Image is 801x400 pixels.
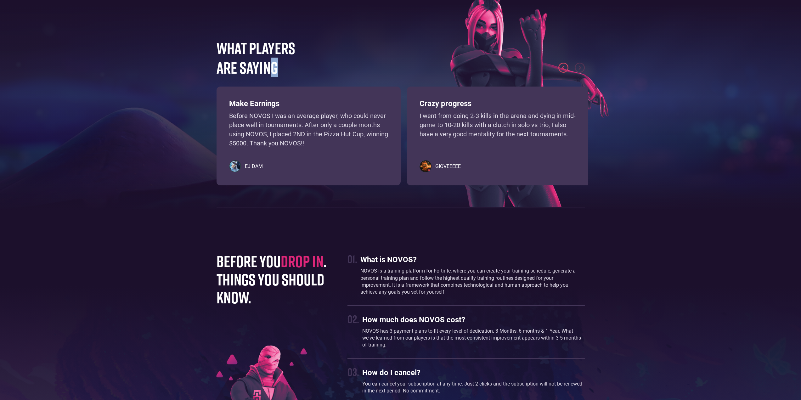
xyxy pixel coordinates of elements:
p: You can cancel your subscription at any time. Just 2 clicks and the subscription will not be rene... [362,380,584,395]
h3: What is NOVOS? [360,255,584,264]
h3: How much does NOVOS cost? [362,315,584,324]
h1: before you . things you should know. [217,252,335,306]
div: 03. [347,365,359,379]
h5: EJ DAM [245,163,263,170]
p: NOVOS has 3 payment plans to fit every level of dedication. 3 Months, 6 months & 1 Year. What we'... [362,328,584,349]
p: NOVOS is a training platform for Fortnite, where you can create your training schedule, generate ... [360,268,584,296]
div: carousel [217,87,585,181]
p: I went from doing 2-3 kills in the arena and dying in mid-game to 10-20 kills with a clutch in so... [420,111,578,148]
h3: Crazy progress [420,99,578,108]
div: next slide [575,63,585,73]
div: 1 of 4 [217,87,401,181]
div: 2 of 4 [407,87,591,181]
h3: How do I cancel? [362,368,584,377]
p: Before NOVOS I was an average player, who could never place well in tournaments. After only a cou... [229,111,388,148]
div: previous slide [558,63,568,73]
div: 02. [347,312,359,326]
div: 01. [347,252,357,266]
h4: WHAT PLAYERS ARE SAYING [217,38,311,77]
h3: Make Earnings [229,99,388,108]
h5: GIOVEEEEE [435,163,461,170]
span: drop in [281,251,324,271]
